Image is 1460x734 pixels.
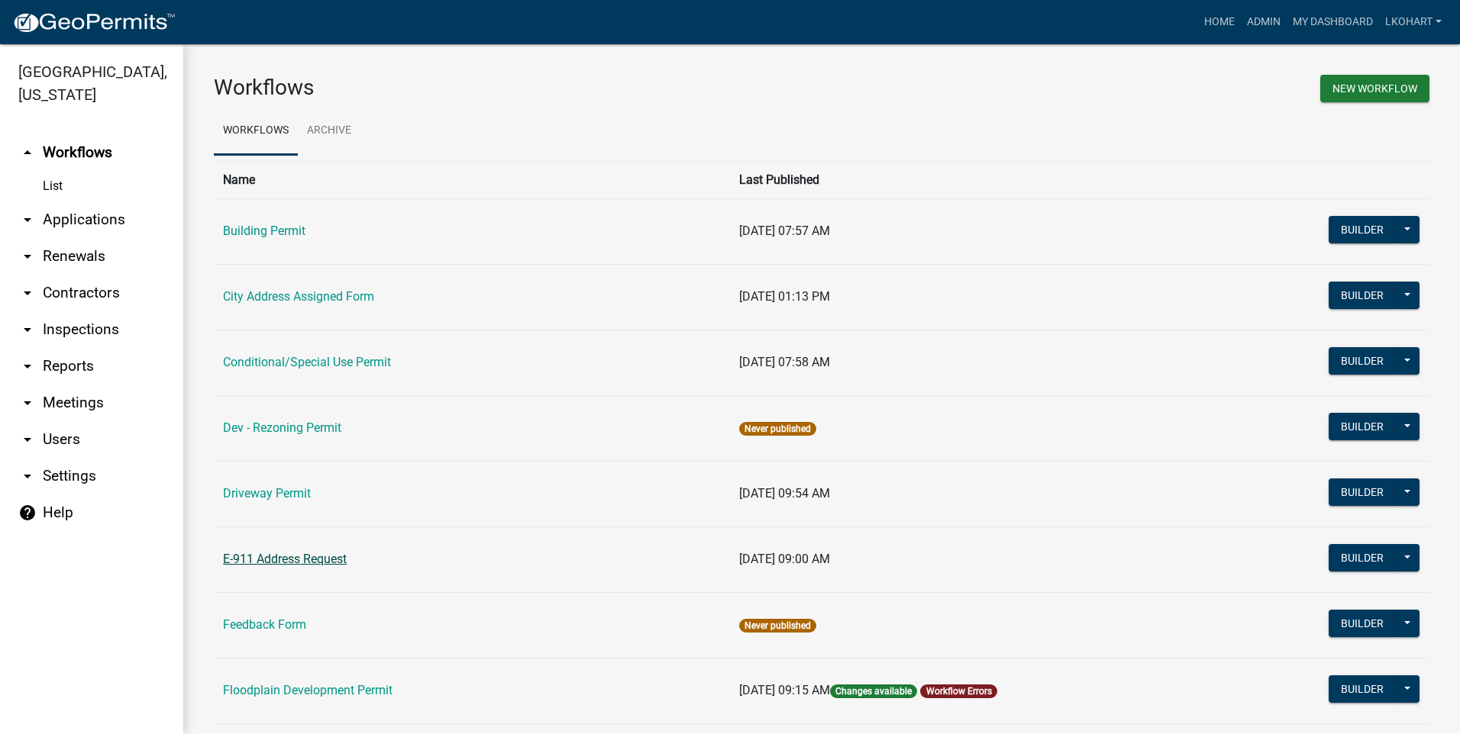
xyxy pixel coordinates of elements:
th: Name [214,161,730,198]
span: [DATE] 09:00 AM [739,552,830,566]
a: E-911 Address Request [223,552,347,566]
span: Never published [739,422,816,436]
a: Workflow Errors [926,686,992,697]
a: Driveway Permit [223,486,311,501]
button: Builder [1329,610,1396,637]
button: Builder [1329,216,1396,243]
a: Building Permit [223,224,305,238]
span: [DATE] 09:54 AM [739,486,830,501]
i: arrow_drop_down [18,247,37,266]
a: My Dashboard [1287,8,1379,37]
a: Dev - Rezoning Permit [223,420,341,435]
a: Floodplain Development Permit [223,683,392,697]
button: Builder [1329,675,1396,703]
i: arrow_drop_down [18,430,37,449]
button: Builder [1329,413,1396,440]
button: Builder [1329,347,1396,375]
span: [DATE] 07:58 AM [739,355,830,369]
i: arrow_drop_down [18,357,37,375]
h3: Workflows [214,75,810,101]
i: help [18,504,37,522]
i: arrow_drop_down [18,394,37,412]
th: Last Published [730,161,1229,198]
a: Archive [298,107,360,156]
span: Never published [739,619,816,633]
a: lkohart [1379,8,1448,37]
button: Builder [1329,478,1396,506]
a: Feedback Form [223,617,306,632]
button: Builder [1329,544,1396,571]
span: [DATE] 09:15 AM [739,683,830,697]
span: [DATE] 07:57 AM [739,224,830,238]
button: New Workflow [1320,75,1429,102]
span: Changes available [830,684,917,698]
i: arrow_drop_up [18,143,37,162]
a: Workflows [214,107,298,156]
i: arrow_drop_down [18,320,37,339]
i: arrow_drop_down [18,467,37,485]
span: [DATE] 01:13 PM [739,289,830,304]
a: Admin [1241,8,1287,37]
a: Home [1198,8,1241,37]
a: City Address Assigned Form [223,289,374,304]
a: Conditional/Special Use Permit [223,355,391,369]
i: arrow_drop_down [18,284,37,302]
button: Builder [1329,282,1396,309]
i: arrow_drop_down [18,211,37,229]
